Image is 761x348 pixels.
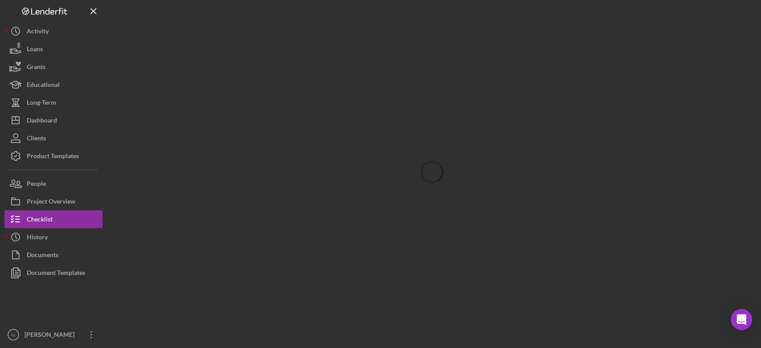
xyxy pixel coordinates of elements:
[4,210,103,228] button: Checklist
[27,246,58,266] div: Documents
[27,175,46,195] div: People
[27,40,43,60] div: Loans
[27,22,49,42] div: Activity
[4,326,103,344] button: AL[PERSON_NAME]
[27,129,46,149] div: Clients
[4,264,103,282] button: Document Templates
[27,76,60,96] div: Educational
[27,147,79,167] div: Product Templates
[27,94,56,114] div: Long-Term
[4,129,103,147] button: Clients
[4,246,103,264] button: Documents
[4,76,103,94] button: Educational
[731,309,752,330] div: Open Intercom Messenger
[4,22,103,40] button: Activity
[4,192,103,210] button: Project Overview
[4,111,103,129] button: Dashboard
[27,210,53,230] div: Checklist
[22,326,80,346] div: [PERSON_NAME]
[4,228,103,246] button: History
[27,192,75,213] div: Project Overview
[11,332,16,337] text: AL
[4,40,103,58] button: Loans
[27,58,45,78] div: Grants
[27,264,85,284] div: Document Templates
[27,111,57,131] div: Dashboard
[4,175,103,192] button: People
[4,94,103,111] button: Long-Term
[4,58,103,76] button: Grants
[4,147,103,165] button: Product Templates
[27,228,48,248] div: History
